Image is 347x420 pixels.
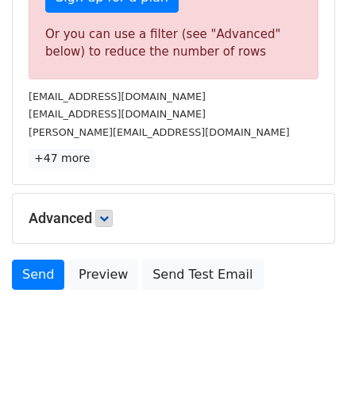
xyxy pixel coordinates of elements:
a: Send [12,260,64,290]
a: Preview [68,260,138,290]
iframe: Chat Widget [268,344,347,420]
a: +47 more [29,148,95,168]
small: [EMAIL_ADDRESS][DOMAIN_NAME] [29,108,206,120]
small: [PERSON_NAME][EMAIL_ADDRESS][DOMAIN_NAME] [29,126,290,138]
h5: Advanced [29,210,318,227]
small: [EMAIL_ADDRESS][DOMAIN_NAME] [29,91,206,102]
div: Or you can use a filter (see "Advanced" below) to reduce the number of rows [45,25,302,61]
a: Send Test Email [142,260,263,290]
